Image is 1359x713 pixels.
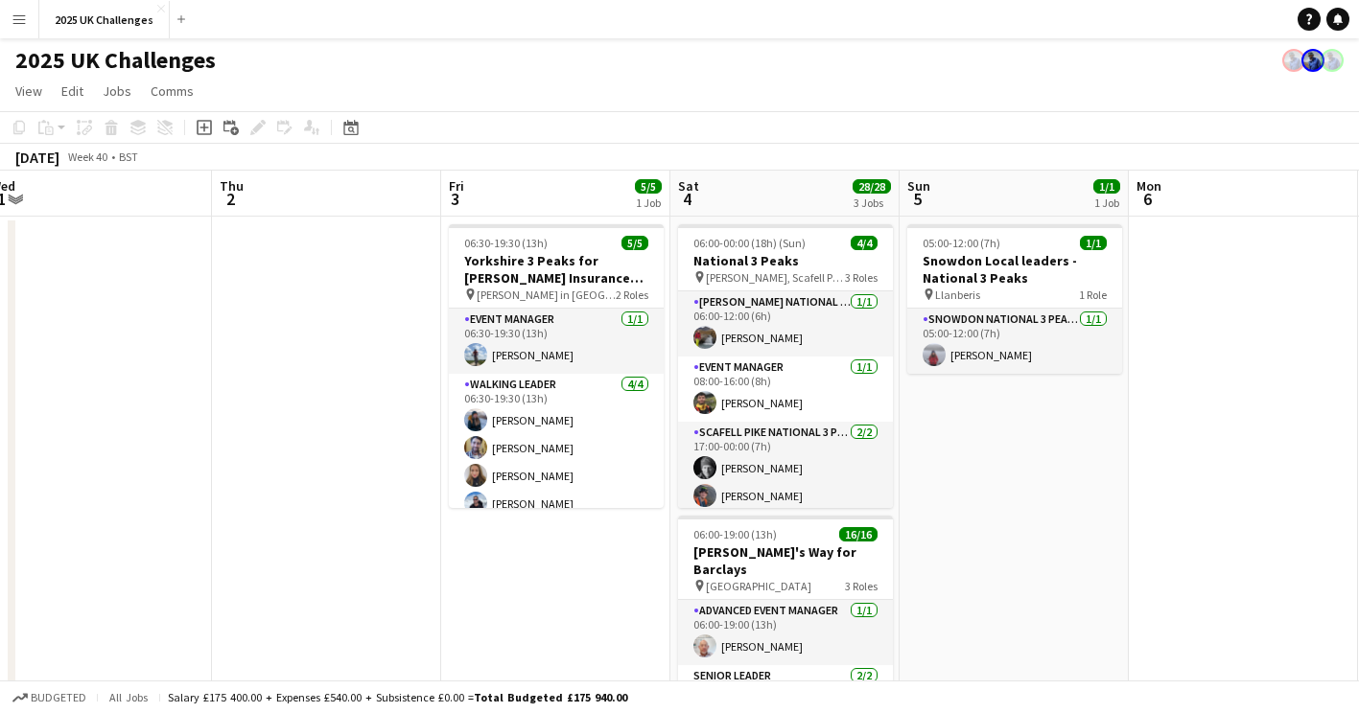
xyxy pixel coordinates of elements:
div: BST [119,149,138,164]
button: 2025 UK Challenges [39,1,170,38]
span: Comms [151,82,194,100]
h1: 2025 UK Challenges [15,46,216,75]
span: All jobs [105,690,152,704]
div: [DATE] [15,148,59,167]
div: Salary £175 400.00 + Expenses £540.00 + Subsistence £0.00 = [168,690,627,704]
a: Edit [54,79,91,103]
app-user-avatar: Andy Baker [1301,49,1324,72]
span: Jobs [103,82,131,100]
span: Edit [61,82,83,100]
a: Jobs [95,79,139,103]
span: Budgeted [31,691,86,704]
app-user-avatar: Andy Baker [1321,49,1344,72]
a: View [8,79,50,103]
span: Total Budgeted £175 940.00 [474,690,627,704]
app-user-avatar: Andy Baker [1282,49,1305,72]
a: Comms [143,79,201,103]
button: Budgeted [10,687,89,708]
span: View [15,82,42,100]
